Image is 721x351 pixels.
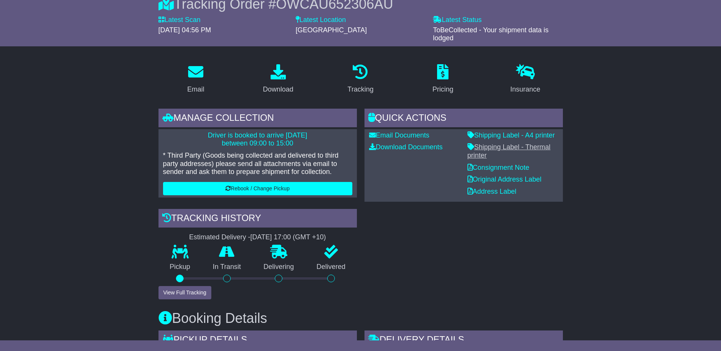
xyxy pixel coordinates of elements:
[433,26,548,42] span: ToBeCollected - Your shipment data is lodged
[305,263,357,271] p: Delivered
[369,143,443,151] a: Download Documents
[158,233,357,242] div: Estimated Delivery -
[252,263,306,271] p: Delivering
[364,109,563,129] div: Quick Actions
[182,62,209,97] a: Email
[505,62,545,97] a: Insurance
[158,209,357,229] div: Tracking history
[369,131,429,139] a: Email Documents
[347,84,373,95] div: Tracking
[510,84,540,95] div: Insurance
[467,131,555,139] a: Shipping Label - A4 printer
[187,84,204,95] div: Email
[201,263,252,271] p: In Transit
[467,143,551,159] a: Shipping Label - Thermal printer
[158,311,563,326] h3: Booking Details
[467,175,542,183] a: Original Address Label
[158,263,202,271] p: Pickup
[163,182,352,195] button: Rebook / Change Pickup
[296,26,367,34] span: [GEOGRAPHIC_DATA]
[467,164,529,171] a: Consignment Note
[364,330,563,351] div: Delivery Details
[163,152,352,176] p: * Third Party (Goods being collected and delivered to third party addresses) please send all atta...
[342,62,378,97] a: Tracking
[467,188,517,195] a: Address Label
[158,286,211,299] button: View Full Tracking
[158,16,201,24] label: Latest Scan
[158,330,357,351] div: Pickup Details
[258,62,298,97] a: Download
[250,233,326,242] div: [DATE] 17:00 (GMT +10)
[296,16,346,24] label: Latest Location
[433,16,482,24] label: Latest Status
[433,84,453,95] div: Pricing
[263,84,293,95] div: Download
[158,109,357,129] div: Manage collection
[428,62,458,97] a: Pricing
[158,26,211,34] span: [DATE] 04:56 PM
[163,131,352,148] p: Driver is booked to arrive [DATE] between 09:00 to 15:00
